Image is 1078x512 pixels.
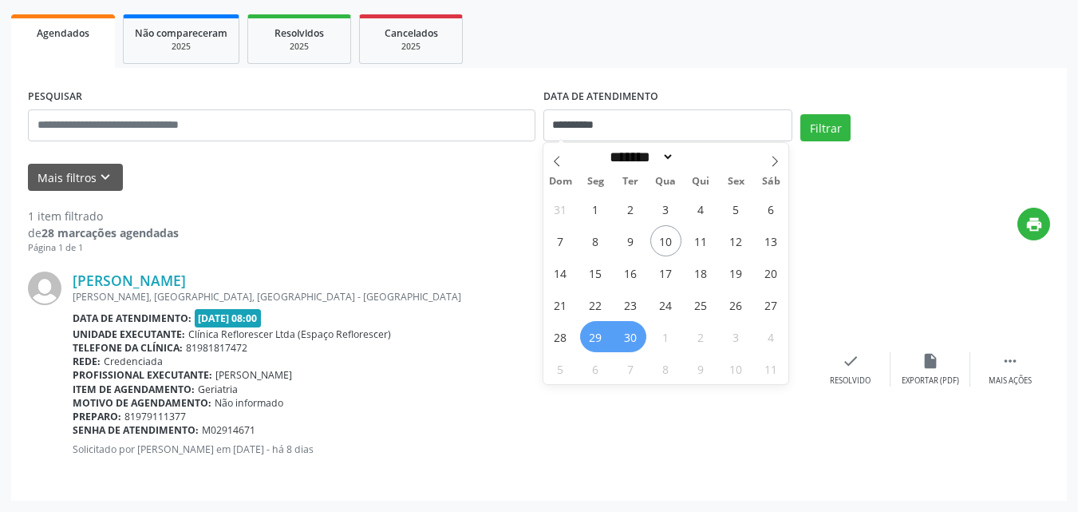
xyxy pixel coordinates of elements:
span: Setembro 22, 2025 [580,289,611,320]
span: Setembro 27, 2025 [756,289,787,320]
span: Setembro 9, 2025 [615,225,646,256]
img: img [28,272,61,305]
span: Outubro 4, 2025 [756,321,787,352]
span: Agendados [37,26,89,40]
b: Motivo de agendamento: [73,396,211,410]
b: Unidade executante: [73,327,185,341]
span: Setembro 28, 2025 [545,321,576,352]
span: Qua [648,177,683,187]
span: Sex [718,177,753,187]
b: Telefone da clínica: [73,341,183,355]
span: Setembro 20, 2025 [756,257,787,288]
span: Setembro 2, 2025 [615,193,646,224]
input: Year [674,149,727,165]
div: Página 1 de 1 [28,241,179,255]
span: [PERSON_NAME] [215,368,292,382]
span: M02914671 [202,423,255,437]
span: Dom [543,177,578,187]
span: Seg [578,177,613,187]
span: Ter [613,177,648,187]
span: Setembro 24, 2025 [650,289,681,320]
i:  [1001,352,1019,370]
span: Setembro 29, 2025 [580,321,611,352]
span: Não compareceram [135,26,227,40]
span: Cancelados [385,26,438,40]
span: Setembro 18, 2025 [685,257,717,288]
select: Month [605,149,675,165]
span: Setembro 6, 2025 [756,193,787,224]
span: Outubro 7, 2025 [615,353,646,384]
span: Outubro 2, 2025 [685,321,717,352]
i: check [842,352,859,370]
span: Outubro 1, 2025 [650,321,681,352]
span: Setembro 5, 2025 [721,193,752,224]
span: Geriatria [198,383,238,396]
div: 2025 [135,41,227,53]
span: Setembro 10, 2025 [650,225,681,256]
span: Setembro 14, 2025 [545,257,576,288]
span: Setembro 15, 2025 [580,257,611,288]
b: Preparo: [73,410,121,423]
span: Setembro 19, 2025 [721,257,752,288]
span: 81981817472 [186,341,247,355]
span: Setembro 11, 2025 [685,225,717,256]
span: Setembro 8, 2025 [580,225,611,256]
span: Setembro 12, 2025 [721,225,752,256]
p: Solicitado por [PERSON_NAME] em [DATE] - há 8 dias [73,443,811,456]
i: print [1025,216,1043,233]
span: Sáb [753,177,788,187]
span: 81979111377 [124,410,186,423]
span: Setembro 7, 2025 [545,225,576,256]
i: keyboard_arrow_down [97,169,114,186]
span: Credenciada [104,355,163,368]
span: Setembro 30, 2025 [615,321,646,352]
span: Setembro 26, 2025 [721,289,752,320]
span: Não informado [215,396,283,410]
b: Item de agendamento: [73,383,195,396]
span: Resolvidos [274,26,324,40]
button: Filtrar [800,114,851,141]
a: [PERSON_NAME] [73,272,186,289]
span: Outubro 6, 2025 [580,353,611,384]
button: print [1017,208,1050,240]
span: Setembro 1, 2025 [580,193,611,224]
button: Mais filtroskeyboard_arrow_down [28,164,123,192]
span: Setembro 25, 2025 [685,289,717,320]
span: Outubro 11, 2025 [756,353,787,384]
div: 2025 [259,41,339,53]
span: Setembro 16, 2025 [615,257,646,288]
span: Qui [683,177,718,187]
span: Outubro 3, 2025 [721,321,752,352]
div: de [28,224,179,241]
div: 1 item filtrado [28,208,179,224]
label: DATA DE ATENDIMENTO [543,85,658,109]
b: Rede: [73,355,101,368]
span: Outubro 9, 2025 [685,353,717,384]
span: Setembro 23, 2025 [615,289,646,320]
span: Outubro 8, 2025 [650,353,681,384]
span: Outubro 10, 2025 [721,353,752,384]
span: Setembro 21, 2025 [545,289,576,320]
span: [DATE] 08:00 [195,309,262,327]
div: 2025 [371,41,451,53]
b: Profissional executante: [73,368,212,382]
span: Setembro 4, 2025 [685,193,717,224]
div: [PERSON_NAME], [GEOGRAPHIC_DATA], [GEOGRAPHIC_DATA] - [GEOGRAPHIC_DATA] [73,290,811,304]
span: Agosto 31, 2025 [545,193,576,224]
span: Setembro 13, 2025 [756,225,787,256]
i: insert_drive_file [922,352,939,370]
b: Senha de atendimento: [73,423,199,437]
span: Setembro 3, 2025 [650,193,681,224]
div: Mais ações [989,375,1032,387]
b: Data de atendimento: [73,312,192,325]
strong: 28 marcações agendadas [41,225,179,240]
div: Resolvido [830,375,871,387]
label: PESQUISAR [28,85,82,109]
div: Exportar (PDF) [902,375,959,387]
span: Outubro 5, 2025 [545,353,576,384]
span: Setembro 17, 2025 [650,257,681,288]
span: Clínica Reflorescer Ltda (Espaço Reflorescer) [188,327,391,341]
